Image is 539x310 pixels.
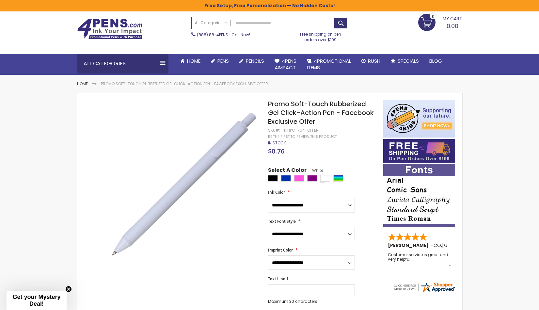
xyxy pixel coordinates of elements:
[398,57,419,64] span: Specials
[268,140,286,146] span: In stock
[195,20,228,25] span: All Categories
[307,168,323,173] span: White
[206,54,234,68] a: Pens
[320,175,330,182] div: White
[268,127,280,133] strong: SKU
[275,57,296,71] span: 4Pens 4impact
[293,29,348,42] div: Free shipping on pen orders over $199
[383,164,455,227] img: font-personalization-examples
[383,139,455,163] img: Free shipping on orders over $199
[7,291,67,310] div: Get your Mystery Deal!Close teaser
[268,175,278,182] div: Black
[485,292,539,310] iframe: Google Customer Reviews
[12,294,60,307] span: Get your Mystery Deal!
[234,54,269,68] a: Pencils
[429,57,442,64] span: Blog
[388,253,451,267] div: Customer service is great and very helpful
[175,54,206,68] a: Home
[302,54,356,75] a: 4PROMOTIONALITEMS
[246,57,264,64] span: Pencils
[187,57,200,64] span: Home
[388,242,431,249] span: [PERSON_NAME]
[77,54,168,73] div: All Categories
[424,54,447,68] a: Blog
[393,289,455,294] a: 4pens.com certificate URL
[356,54,386,68] a: Rush
[268,299,355,304] p: Maximum 30 characters
[333,175,343,182] div: Assorted
[268,147,284,155] span: $0.76
[268,276,289,282] span: Text Line 1
[197,32,250,38] span: - Call Now!
[269,54,302,75] a: 4Pens4impact
[383,100,455,138] img: 4pens 4 kids
[447,22,458,30] span: 0.00
[368,57,380,64] span: Rush
[268,167,307,175] span: Select A Color
[307,57,351,71] span: 4PROMOTIONAL ITEMS
[268,140,286,146] div: Availability
[217,57,229,64] span: Pens
[432,13,435,20] span: 0
[442,242,490,249] span: [GEOGRAPHIC_DATA]
[110,109,259,258] img: 4phpc-764_promo_soft-touch_rubberized_gel_click_pen_5_1_1_1.jpg
[77,19,142,40] img: 4Pens Custom Pens and Promotional Products
[268,134,337,139] a: Be the first to review this product
[268,247,293,253] span: Imprint Color
[307,175,317,182] div: Purple
[393,281,455,293] img: 4pens.com widget logo
[268,219,296,224] span: Text Font Style
[418,14,462,30] a: 0.00 0
[434,242,441,249] span: CO
[294,175,304,182] div: Pink
[192,17,231,28] a: All Categories
[431,242,490,249] span: - ,
[101,81,268,87] li: Promo Soft-Touch Rubberized Gel Click-Action Pen - Facebook Exclusive Offer
[386,54,424,68] a: Specials
[268,189,285,195] span: Ink Color
[65,286,72,292] button: Close teaser
[77,81,88,87] a: Home
[268,99,374,126] span: Promo Soft-Touch Rubberized Gel Click-Action Pen - Facebook Exclusive Offer
[281,175,291,182] div: Blue
[197,32,228,38] a: (888) 88-4PENS
[283,128,319,133] div: 4PHPC-764-OFFER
